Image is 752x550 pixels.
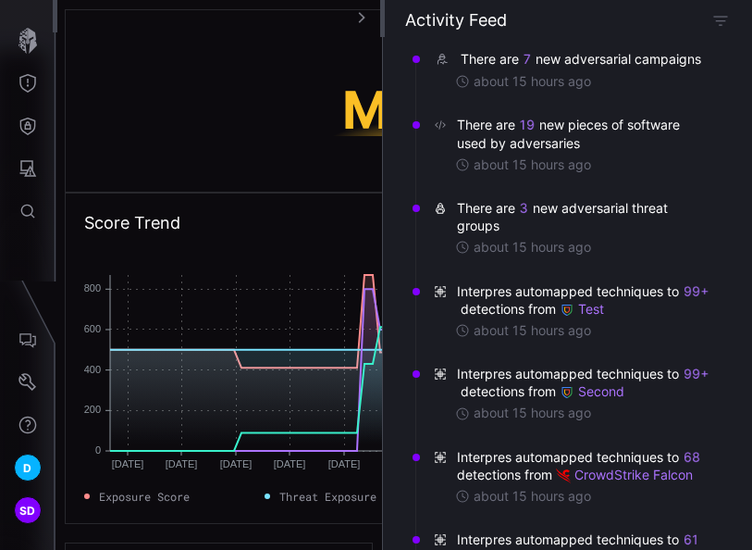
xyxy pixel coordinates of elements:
[457,365,711,400] span: Interpres automapped techniques to detections from
[328,458,361,469] text: [DATE]
[560,301,604,317] a: Test
[220,458,253,469] text: [DATE]
[99,488,190,505] span: Exposure Score
[266,84,614,136] h1: Medium
[474,73,591,90] time: about 15 hours ago
[279,488,376,505] span: Threat Exposure
[683,282,709,301] button: 99+
[84,323,101,334] text: 600
[274,458,306,469] text: [DATE]
[112,458,144,469] text: [DATE]
[457,282,711,318] span: Interpres automapped techniques to detections from
[457,448,711,483] span: Interpres automapped techniques to detections from
[1,446,55,489] button: D
[474,322,591,339] time: about 15 hours ago
[84,212,180,234] h2: Score Trend
[683,365,709,383] button: 99+
[1,489,55,531] button: SD
[84,282,101,294] text: 800
[474,405,591,421] time: about 15 hours ago
[474,239,591,256] time: about 15 hours ago
[457,199,711,234] div: There are new adversarial threat groups
[556,469,571,483] img: Demo CrowdStrike Falcon
[84,404,101,415] text: 200
[560,383,624,399] a: Second
[95,444,101,456] text: 0
[166,458,198,469] text: [DATE]
[19,501,36,520] span: SD
[474,488,591,505] time: about 15 hours ago
[560,303,574,318] img: Demo Google SecOps
[556,467,693,482] a: CrowdStrike Falcon
[405,9,507,31] h4: Activity Feed
[683,531,699,549] button: 61
[523,50,532,69] button: 7
[519,199,529,218] button: 3
[457,116,711,151] div: There are new pieces of software used by adversaries
[683,448,701,467] button: 68
[519,116,536,134] button: 19
[23,458,31,478] span: D
[560,385,574,400] img: Demo Google SecOps
[474,156,591,173] time: about 15 hours ago
[84,364,101,375] text: 400
[461,50,705,69] div: There are new adversarial campaigns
